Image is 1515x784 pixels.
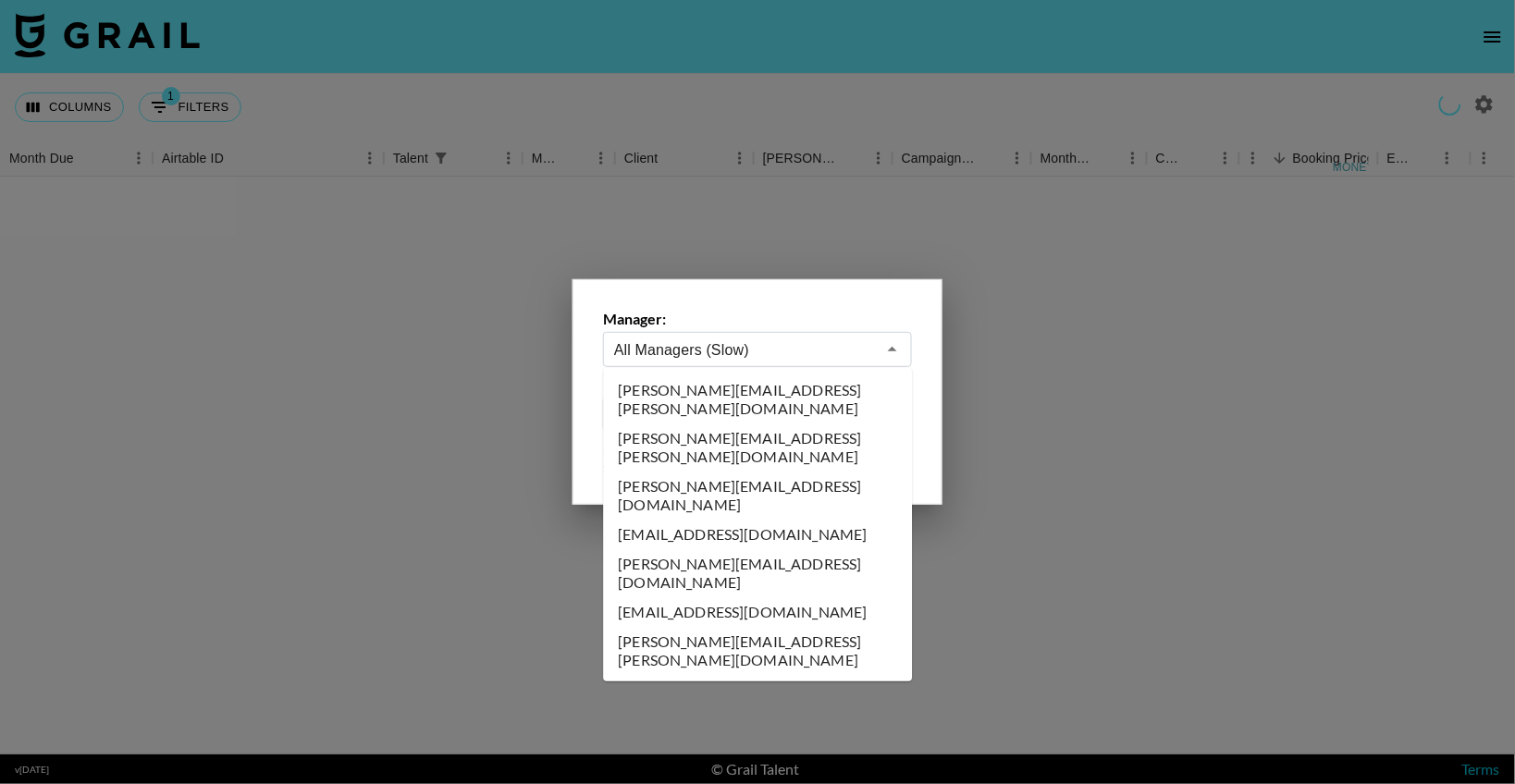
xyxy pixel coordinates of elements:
li: [PERSON_NAME][EMAIL_ADDRESS][PERSON_NAME][DOMAIN_NAME] [604,375,913,423]
li: [EMAIL_ADDRESS][DOMAIN_NAME] [604,520,913,549]
li: [PERSON_NAME][EMAIL_ADDRESS][PERSON_NAME][DOMAIN_NAME] [604,423,913,472]
label: Manager: [603,310,912,328]
button: Close [880,337,905,362]
li: [PERSON_NAME][EMAIL_ADDRESS][PERSON_NAME][DOMAIN_NAME] [604,627,913,675]
li: [PERSON_NAME][EMAIL_ADDRESS][DOMAIN_NAME] [604,472,913,520]
li: [EMAIL_ADDRESS][DOMAIN_NAME] [604,675,913,704]
li: [EMAIL_ADDRESS][DOMAIN_NAME] [604,597,913,627]
li: [PERSON_NAME][EMAIL_ADDRESS][DOMAIN_NAME] [604,549,913,597]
